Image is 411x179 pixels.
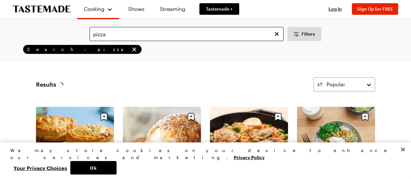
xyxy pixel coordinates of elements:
[234,154,265,160] a: More information about your privacy, opens in a new tab
[98,111,110,123] button: Save recipe
[287,27,321,41] button: Desktop filters
[10,147,395,175] div: Privacy
[206,6,233,12] span: Tastemade +
[83,3,113,15] button: Cooking
[13,5,71,13] a: To Tastemade Home Page
[131,46,138,53] button: remove Search: pizza
[328,6,342,12] span: Log In
[185,111,197,123] button: Save recipe
[322,6,348,12] button: Log In
[273,30,280,38] button: Clear search
[352,3,398,15] button: Sign Up for FREE
[396,142,410,157] button: Close
[90,27,284,41] input: Search for a Recipe
[272,111,284,123] button: Save recipe
[327,81,345,88] span: Popular
[313,77,375,91] button: Popular
[10,161,70,175] button: Your Privacy Choices
[70,161,117,175] button: Ok
[27,47,129,52] span: Search: pizza
[10,147,395,161] div: We may store cookies on your device to enhance our services and marketing.
[36,80,64,89] span: Results
[302,31,315,37] span: Filters
[357,6,393,12] span: Sign Up for FREE
[199,3,239,15] a: Tastemade +
[84,6,104,12] span: Cooking
[359,111,371,123] button: Save recipe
